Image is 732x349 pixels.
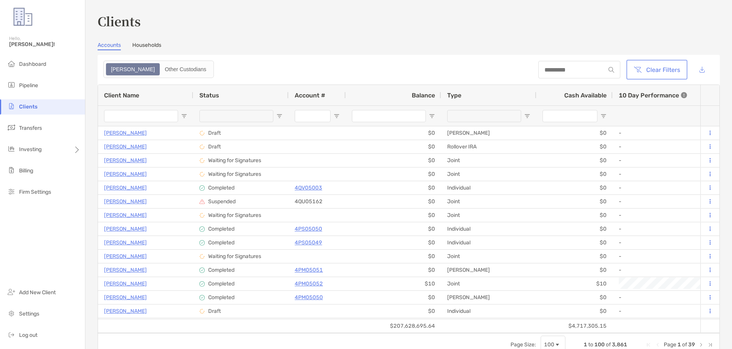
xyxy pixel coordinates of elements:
span: Status [199,92,219,99]
input: Account # Filter Input [295,110,331,122]
span: Account # [295,92,325,99]
div: Individual [441,181,536,194]
p: Draft [208,308,221,314]
a: 4PM05050 [295,293,323,302]
a: [PERSON_NAME] [104,169,147,179]
img: Waiting for Signatures icon [199,213,205,218]
div: $0 [536,154,613,167]
button: Open Filter Menu [429,113,435,119]
span: Page [664,341,676,348]
div: Joint [441,277,536,290]
a: [PERSON_NAME] [104,293,147,302]
p: [PERSON_NAME] [104,183,147,193]
img: dashboard icon [7,59,16,68]
a: [PERSON_NAME] [104,306,147,316]
p: [PERSON_NAME] [104,197,147,206]
a: [PERSON_NAME] [104,142,147,151]
div: Joint [441,209,536,222]
span: Billing [19,167,33,174]
p: Completed [208,280,234,287]
img: settings icon [7,309,16,318]
div: $0 [536,209,613,222]
span: Clients [19,104,37,110]
div: $4,717,305.15 [536,319,613,333]
a: [PERSON_NAME] [104,210,147,220]
div: Fee account [441,318,536,331]
div: $10 [536,277,613,290]
img: pipeline icon [7,80,16,89]
span: [PERSON_NAME]! [9,41,80,48]
div: Last Page [707,342,713,348]
img: add_new_client icon [7,287,16,296]
span: of [682,341,687,348]
span: to [588,341,593,348]
img: input icon [608,67,614,73]
div: $0 [346,209,441,222]
img: complete icon [199,268,205,273]
span: Type [447,92,461,99]
div: $0 [536,181,613,194]
div: segmented control [103,61,214,78]
button: Open Filter Menu [334,113,340,119]
div: $0 [536,250,613,263]
input: Cash Available Filter Input [543,110,597,122]
div: Joint [441,195,536,208]
img: complete icon [199,226,205,232]
a: 4PM05052 [295,279,323,288]
div: Next Page [698,342,704,348]
a: 4QV05003 [295,183,322,193]
div: $0 [346,126,441,140]
div: $10 [346,277,441,290]
div: Previous Page [655,342,661,348]
div: $0 [536,195,613,208]
div: $0 [346,250,441,263]
div: [PERSON_NAME] [441,126,536,140]
img: suspended icon [199,199,205,204]
div: Joint [441,167,536,181]
a: Households [132,42,161,50]
span: 100 [594,341,605,348]
div: $0 [346,167,441,181]
img: Waiting for Signatures icon [199,172,205,177]
img: draft icon [199,309,205,314]
p: Completed [208,267,234,273]
p: [PERSON_NAME] [104,156,147,165]
div: $0 [346,195,441,208]
input: Client Name Filter Input [104,110,178,122]
div: $0 [346,181,441,194]
div: $207,628,695.64 [346,319,441,333]
span: Dashboard [19,61,46,67]
span: Log out [19,332,37,338]
h3: Clients [98,12,720,30]
div: $0 [536,291,613,304]
p: Waiting for Signatures [208,157,261,164]
div: [PERSON_NAME] [441,263,536,277]
p: Completed [208,226,234,232]
div: Individual [441,236,536,249]
div: Page Size: [510,341,536,348]
a: [PERSON_NAME] [104,128,147,138]
span: 1 [584,341,587,348]
img: logout icon [7,330,16,339]
img: complete icon [199,295,205,300]
span: Add New Client [19,289,56,296]
a: 4PM05051 [295,265,323,275]
span: of [606,341,611,348]
button: Clear Filters [628,61,686,78]
p: [PERSON_NAME] [104,265,147,275]
span: Pipeline [19,82,38,89]
div: Individual [441,304,536,318]
div: Joint [441,154,536,167]
p: 4PS05049 [295,238,322,247]
span: Client Name [104,92,139,99]
p: [PERSON_NAME] [104,279,147,288]
div: Zoe [107,64,159,75]
span: Investing [19,146,42,153]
